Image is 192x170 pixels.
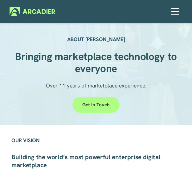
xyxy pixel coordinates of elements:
strong: ABOUT [PERSON_NAME] [67,36,125,43]
img: Arcadier [10,7,55,16]
strong: Bringing marketplace technology to everyone [15,50,179,75]
a: Get in touch [72,97,120,113]
strong: OUR VISION [11,137,40,144]
strong: Building the world’s most powerful enterprise digital marketplace [11,153,162,169]
span: Over 11 years of marketplace experience. [46,82,146,89]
